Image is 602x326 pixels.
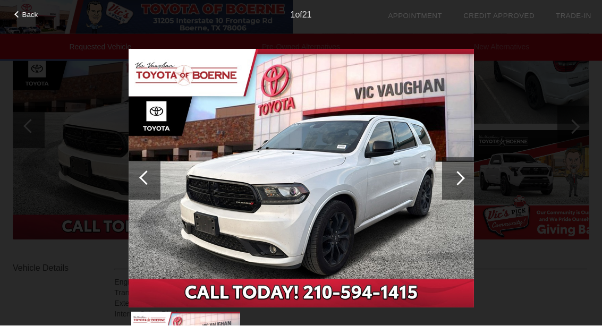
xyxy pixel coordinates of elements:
a: Credit Approved [463,12,535,20]
span: 1 [290,10,295,19]
a: Trade-In [556,12,591,20]
a: Appointment [388,12,442,20]
img: image.aspx [129,49,474,308]
span: Back [22,11,38,19]
span: 21 [302,10,312,19]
